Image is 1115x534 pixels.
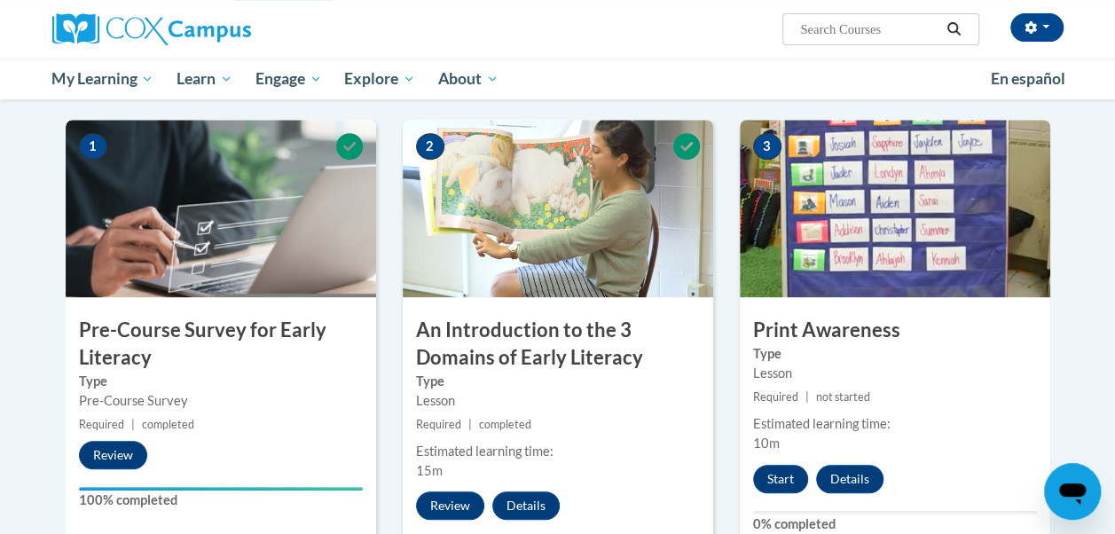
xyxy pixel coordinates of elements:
span: Learn [177,68,232,90]
div: Main menu [39,59,1077,99]
div: Lesson [753,364,1037,383]
label: 0% completed [753,514,1037,534]
a: About [427,59,510,99]
span: About [438,68,499,90]
span: completed [479,418,531,431]
label: Type [416,372,700,391]
div: Estimated learning time: [416,442,700,461]
button: Account Settings [1010,13,1064,42]
label: Type [753,344,1037,364]
span: Required [416,418,461,431]
span: 3 [753,133,781,160]
button: Review [416,491,484,520]
span: 10m [753,436,780,451]
a: Cox Campus [52,13,372,45]
img: Course Image [66,120,376,297]
span: 15m [416,463,443,478]
button: Details [816,465,883,493]
iframe: Button to launch messaging window [1044,463,1101,520]
label: Type [79,372,363,391]
span: Required [753,390,798,404]
input: Search Courses [798,19,940,40]
label: 100% completed [79,491,363,510]
a: En español [979,60,1077,98]
a: Explore [333,59,427,99]
button: Review [79,441,147,469]
div: Lesson [416,391,700,411]
span: | [805,390,809,404]
div: Estimated learning time: [753,414,1037,434]
span: | [468,418,472,431]
div: Your progress [79,487,363,491]
a: Engage [244,59,334,99]
img: Course Image [403,120,713,297]
span: | [131,418,135,431]
span: Engage [255,68,322,90]
img: Cox Campus [52,13,251,45]
span: Explore [344,68,415,90]
span: not started [816,390,870,404]
span: 1 [79,133,107,160]
h3: Print Awareness [740,317,1050,344]
a: Learn [165,59,244,99]
h3: An Introduction to the 3 Domains of Early Literacy [403,317,713,372]
button: Start [753,465,808,493]
img: Course Image [740,120,1050,297]
h3: Pre-Course Survey for Early Literacy [66,317,376,372]
button: Details [492,491,560,520]
span: Required [79,418,124,431]
span: En español [991,69,1065,88]
a: My Learning [41,59,166,99]
div: Pre-Course Survey [79,391,363,411]
span: completed [142,418,194,431]
span: 2 [416,133,444,160]
button: Search [940,19,967,40]
span: My Learning [51,68,153,90]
